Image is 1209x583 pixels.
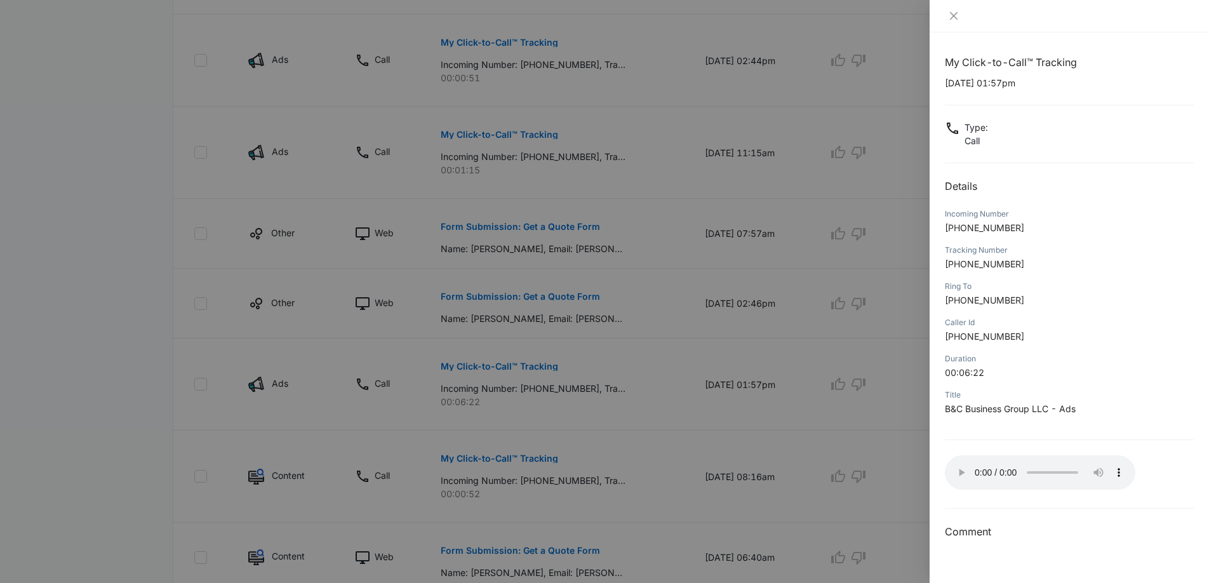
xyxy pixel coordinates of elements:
[945,222,1024,233] span: [PHONE_NUMBER]
[945,403,1076,414] span: B&C Business Group LLC - Ads
[945,281,1194,292] div: Ring To
[945,295,1024,305] span: [PHONE_NUMBER]
[945,317,1194,328] div: Caller Id
[949,11,959,21] span: close
[945,524,1194,539] h3: Comment
[945,258,1024,269] span: [PHONE_NUMBER]
[945,455,1135,490] audio: Your browser does not support the audio tag.
[945,245,1194,256] div: Tracking Number
[945,10,963,22] button: Close
[945,76,1194,90] p: [DATE] 01:57pm
[945,178,1194,194] h2: Details
[965,134,988,147] p: Call
[945,389,1194,401] div: Title
[945,353,1194,365] div: Duration
[945,208,1194,220] div: Incoming Number
[945,55,1194,70] h1: My Click-to-Call™ Tracking
[965,121,988,134] p: Type :
[945,331,1024,342] span: [PHONE_NUMBER]
[945,367,984,378] span: 00:06:22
